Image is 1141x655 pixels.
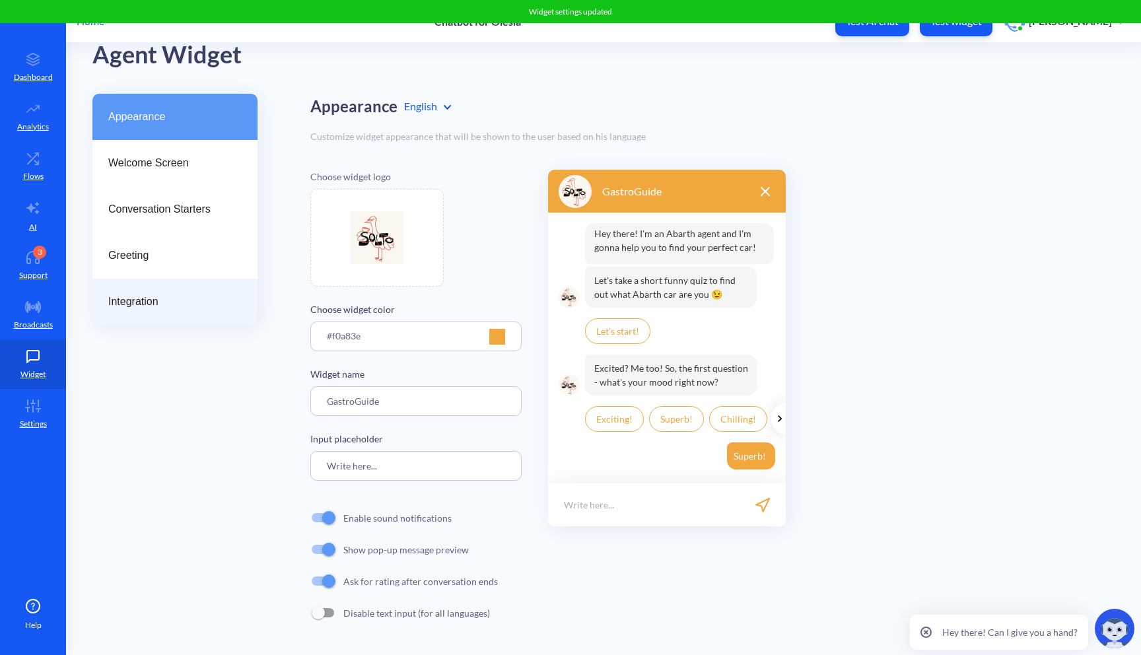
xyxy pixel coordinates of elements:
a: Appearance [92,94,258,140]
p: Widget [20,368,46,380]
p: Superb! [727,442,775,469]
p: Analytics [17,121,49,133]
p: Chilling! [709,406,767,432]
span: Integration [108,294,231,310]
div: Agent Widget [92,36,1141,74]
input: Agent [310,386,522,416]
p: Hey there! Can I give you a hand? [942,625,1078,639]
p: Superb! [649,406,704,432]
p: Support [19,269,48,281]
p: Ask for rating after conversation ends [343,574,498,588]
img: logo [559,374,580,396]
p: Broadcasts [14,319,53,331]
span: Help [25,619,42,631]
img: copilot-icon.svg [1095,609,1134,648]
p: Flows [23,170,44,182]
p: Show pop-up message preview [343,543,469,557]
p: Write here... [564,498,614,512]
p: Enable sound notifications [343,511,452,525]
p: GastroGuide [602,184,662,199]
img: logo [559,287,580,308]
p: Dashboard [14,71,53,83]
input: Write your reply [310,451,522,481]
p: Settings [20,418,47,430]
div: Customize widget appearance that will be shown to the user based on his language [310,129,1115,143]
a: Welcome Screen [92,140,258,186]
p: Choose widget logo [310,170,522,184]
p: Disable text input (for all languages) [343,606,490,620]
h2: Appearance [310,97,398,116]
p: Let’s start! [585,318,650,344]
p: Hey there! I'm an Abarth agent and I'm gonna help you to find your perfect car! [585,223,774,264]
p: AI [29,221,37,233]
div: 3 [33,246,46,259]
span: Welcome Screen [108,155,231,171]
span: Conversation Starters [108,201,231,217]
p: Input placeholder [310,432,522,446]
p: Widget name [310,367,522,381]
p: Excited? Me too! So, the first question - what's your mood right now? [585,355,757,396]
div: English [404,98,451,114]
span: Widget settings updated [529,7,612,17]
p: #f0a83e [327,329,361,343]
span: Appearance [108,109,231,125]
p: Let's take a short funny quiz to find out what Abarth car are you 😉 [585,267,757,308]
a: Integration [92,279,258,325]
a: Conversation Starters [92,186,258,232]
p: Exciting! [585,406,644,432]
img: file [351,211,403,264]
a: Greeting [92,232,258,279]
p: Choose widget color [310,302,522,316]
span: Greeting [108,248,231,263]
img: logo [559,175,592,208]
